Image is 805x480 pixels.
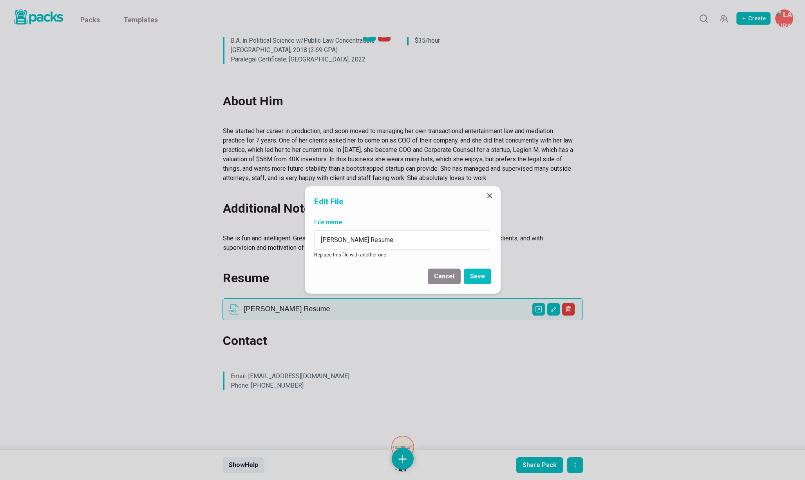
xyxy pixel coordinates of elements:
[483,189,496,202] button: Close
[305,186,501,214] header: Edit File
[428,269,461,284] button: Cancel
[314,252,386,258] a: Replace this file with another one
[314,218,487,227] label: File name
[464,269,491,284] button: Save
